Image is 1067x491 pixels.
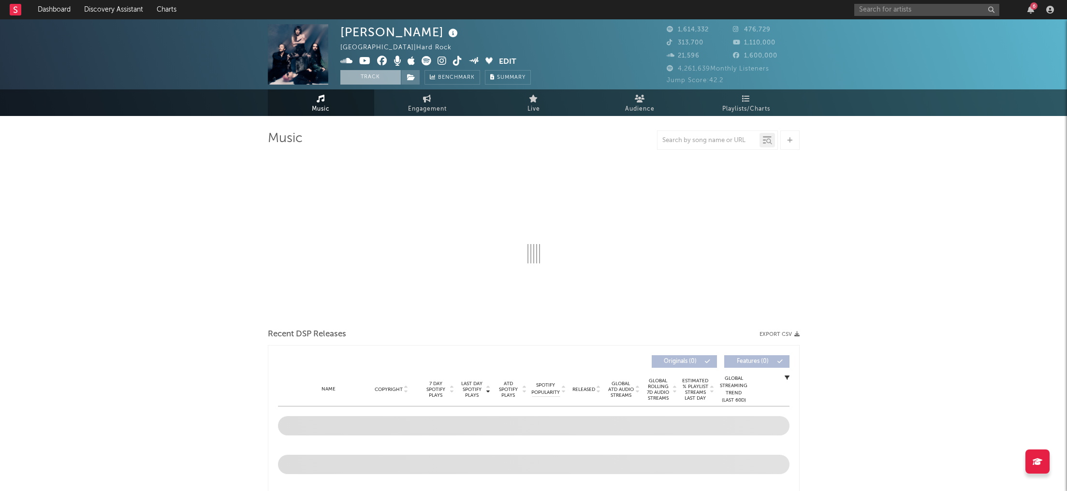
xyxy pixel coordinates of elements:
span: Global ATD Audio Streams [608,381,634,398]
span: Released [572,387,595,392]
a: Engagement [374,89,481,116]
div: Name [297,386,361,393]
span: Audience [625,103,655,115]
button: Summary [485,70,531,85]
span: Spotify Popularity [531,382,560,396]
button: Features(0) [724,355,789,368]
span: Recent DSP Releases [268,329,346,340]
span: 4,261,639 Monthly Listeners [667,66,769,72]
input: Search by song name or URL [658,137,760,144]
span: Copyright [375,387,403,392]
input: Search for artists [854,4,999,16]
span: Global Rolling 7D Audio Streams [645,378,672,401]
span: Summary [497,75,526,80]
a: Live [481,89,587,116]
span: Estimated % Playlist Streams Last Day [682,378,709,401]
div: [PERSON_NAME] [340,24,460,40]
span: Jump Score: 42.2 [667,77,723,84]
span: Last Day Spotify Plays [459,381,485,398]
span: 1,110,000 [733,40,775,46]
button: Export CSV [760,332,800,337]
span: 7 Day Spotify Plays [423,381,449,398]
span: 1,600,000 [733,53,777,59]
a: Audience [587,89,693,116]
span: Originals ( 0 ) [658,359,702,364]
a: Playlists/Charts [693,89,800,116]
span: Live [527,103,540,115]
a: Benchmark [424,70,480,85]
div: 6 [1030,2,1038,10]
span: Benchmark [438,72,475,84]
span: Features ( 0 ) [731,359,775,364]
span: Engagement [408,103,447,115]
span: 1,614,332 [667,27,709,33]
span: ATD Spotify Plays [496,381,521,398]
span: Playlists/Charts [722,103,770,115]
span: 313,700 [667,40,703,46]
div: Global Streaming Trend (Last 60D) [719,375,748,404]
span: Music [312,103,330,115]
span: 21,596 [667,53,700,59]
button: Edit [499,56,516,68]
button: Originals(0) [652,355,717,368]
div: [GEOGRAPHIC_DATA] | Hard Rock [340,42,463,54]
button: 6 [1027,6,1034,14]
button: Track [340,70,401,85]
a: Music [268,89,374,116]
span: 476,729 [733,27,771,33]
